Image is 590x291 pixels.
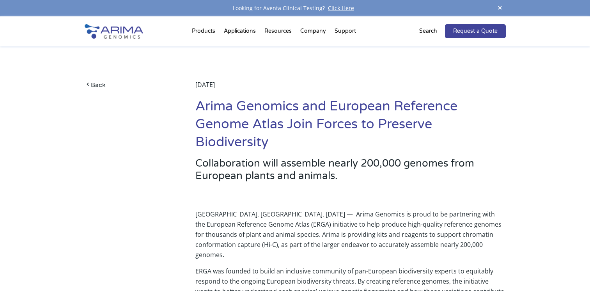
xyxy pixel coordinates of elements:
[85,80,172,90] a: Back
[85,3,506,13] div: Looking for Aventa Clinical Testing?
[85,24,143,39] img: Arima-Genomics-logo
[419,26,437,36] p: Search
[195,209,505,266] p: [GEOGRAPHIC_DATA], [GEOGRAPHIC_DATA], [DATE] — Arima Genomics is proud to be partnering with the ...
[325,4,357,12] a: Click Here
[195,157,505,188] h3: Collaboration will assemble nearly 200,000 genomes from European plants and animals.
[195,80,505,98] div: [DATE]
[195,98,505,157] h1: Arima Genomics and European Reference Genome Atlas Join Forces to Preserve Biodiversity
[445,24,506,38] a: Request a Quote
